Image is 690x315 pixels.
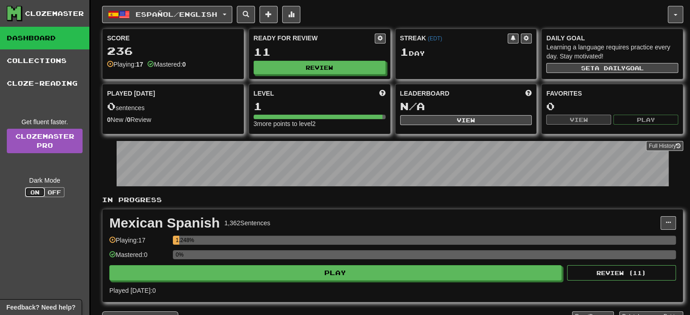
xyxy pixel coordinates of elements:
[282,6,300,23] button: More stats
[546,89,678,98] div: Favorites
[109,265,562,281] button: Play
[107,101,239,112] div: sentences
[107,115,239,124] div: New / Review
[254,46,386,58] div: 11
[107,89,155,98] span: Played [DATE]
[182,61,186,68] strong: 0
[102,195,683,204] p: In Progress
[379,89,386,98] span: Score more points to level up
[107,34,239,43] div: Score
[400,34,508,43] div: Streak
[7,176,83,185] div: Dark Mode
[646,141,683,151] button: Full History
[254,61,386,74] button: Review
[224,218,270,228] div: 1,362 Sentences
[107,60,143,69] div: Playing:
[25,187,45,197] button: On
[136,10,217,18] span: Español / English
[546,101,678,112] div: 0
[546,63,678,73] button: Seta dailygoal
[400,46,532,58] div: Day
[127,116,131,123] strong: 0
[254,89,274,98] span: Level
[546,43,678,61] div: Learning a language requires practice every day. Stay motivated!
[400,115,532,125] button: View
[254,119,386,128] div: 3 more points to level 2
[613,115,678,125] button: Play
[400,45,409,58] span: 1
[136,61,143,68] strong: 17
[176,236,179,245] div: 1.248%
[7,117,83,126] div: Get fluent faster.
[107,45,239,57] div: 236
[147,60,186,69] div: Mastered:
[428,35,442,42] a: (EDT)
[44,187,64,197] button: Off
[546,115,611,125] button: View
[546,34,678,43] div: Daily Goal
[109,287,156,294] span: Played [DATE]: 0
[109,250,168,265] div: Mastered: 0
[7,129,83,153] a: ClozemasterPro
[595,65,626,71] span: a daily
[237,6,255,23] button: Search sentences
[400,100,425,112] span: N/A
[567,265,676,281] button: Review (11)
[109,236,168,251] div: Playing: 17
[525,89,532,98] span: This week in points, UTC
[400,89,450,98] span: Leaderboard
[254,101,386,112] div: 1
[109,216,220,230] div: Mexican Spanish
[25,9,84,18] div: Clozemaster
[107,116,111,123] strong: 0
[259,6,278,23] button: Add sentence to collection
[254,34,375,43] div: Ready for Review
[107,100,116,112] span: 0
[102,6,232,23] button: Español/English
[6,303,75,312] span: Open feedback widget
